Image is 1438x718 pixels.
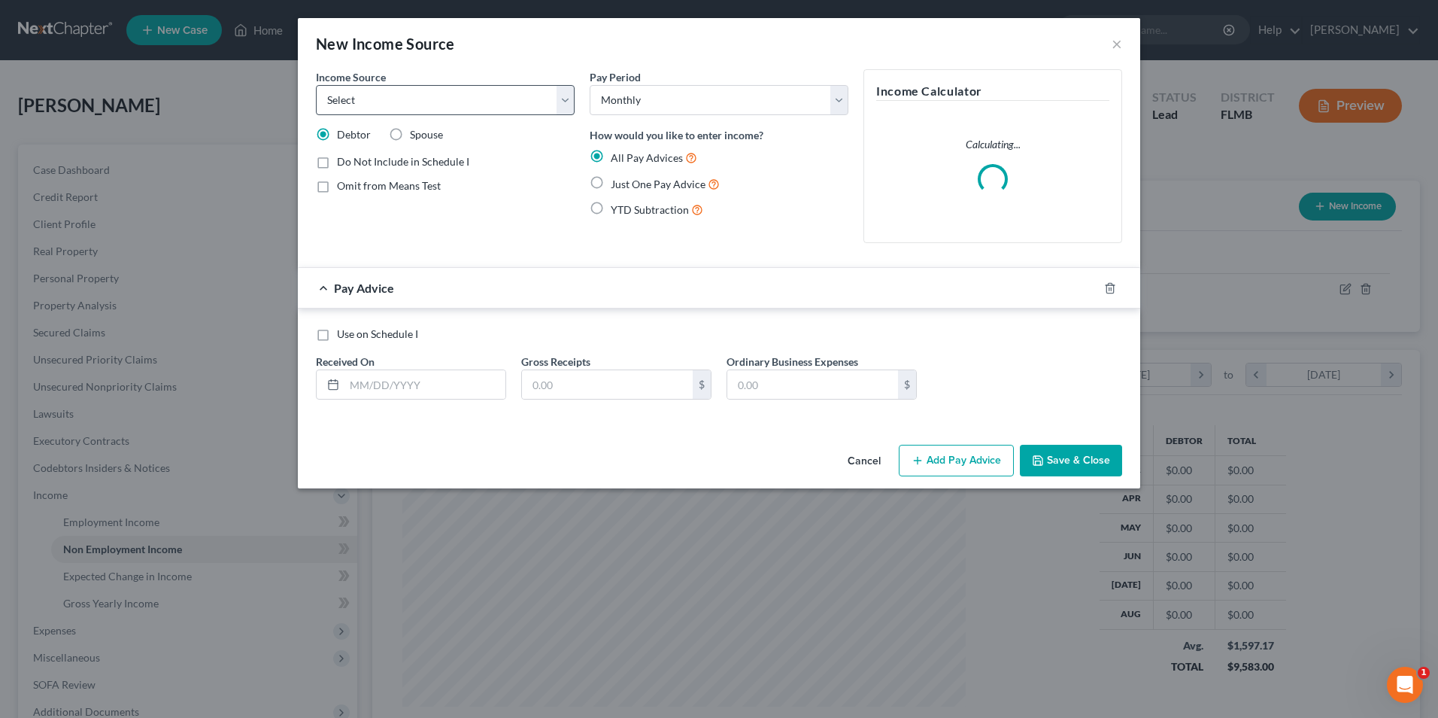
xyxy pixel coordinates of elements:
[590,127,763,143] label: How would you like to enter income?
[590,69,641,85] label: Pay Period
[316,71,386,84] span: Income Source
[337,128,371,141] span: Debtor
[337,155,469,168] span: Do Not Include in Schedule I
[727,354,858,370] label: Ordinary Business Expenses
[334,281,394,295] span: Pay Advice
[611,151,683,164] span: All Pay Advices
[876,82,1109,101] h5: Income Calculator
[410,128,443,141] span: Spouse
[344,370,505,399] input: MM/DD/YYYY
[1387,667,1423,703] iframe: Intercom live chat
[522,370,693,399] input: 0.00
[611,178,705,190] span: Just One Pay Advice
[1020,445,1122,476] button: Save & Close
[611,203,689,216] span: YTD Subtraction
[1112,35,1122,53] button: ×
[876,137,1109,152] p: Calculating...
[316,355,375,368] span: Received On
[898,370,916,399] div: $
[337,179,441,192] span: Omit from Means Test
[1418,667,1430,679] span: 1
[316,33,455,54] div: New Income Source
[337,327,418,340] span: Use on Schedule I
[899,445,1014,476] button: Add Pay Advice
[727,370,898,399] input: 0.00
[693,370,711,399] div: $
[521,354,590,370] label: Gross Receipts
[836,446,893,476] button: Cancel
